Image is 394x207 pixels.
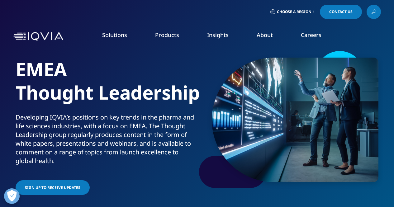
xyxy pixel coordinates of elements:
span: Choose a Region [277,9,311,14]
a: Solutions [102,31,127,39]
a: Careers [301,31,321,39]
p: Developing IQVIA’s positions on key trends in the pharma and life sciences industries, with a foc... [16,113,195,169]
img: IQVIA Healthcare Information Technology and Pharma Clinical Research Company [13,32,63,41]
a: Contact Us [320,5,362,19]
a: Products [155,31,179,39]
a: About [257,31,273,39]
span: Sign up to receive updates [25,185,80,190]
button: Open Preferences [4,188,20,204]
a: Sign up to receive updates [16,180,90,195]
h1: EMEA Thought Leadership [16,58,195,113]
a: Insights [207,31,229,39]
nav: Primary [66,22,381,51]
img: 2093_analyzing-data-using-big-screen-display-and-laptop.png [212,58,378,182]
span: Contact Us [329,10,353,14]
